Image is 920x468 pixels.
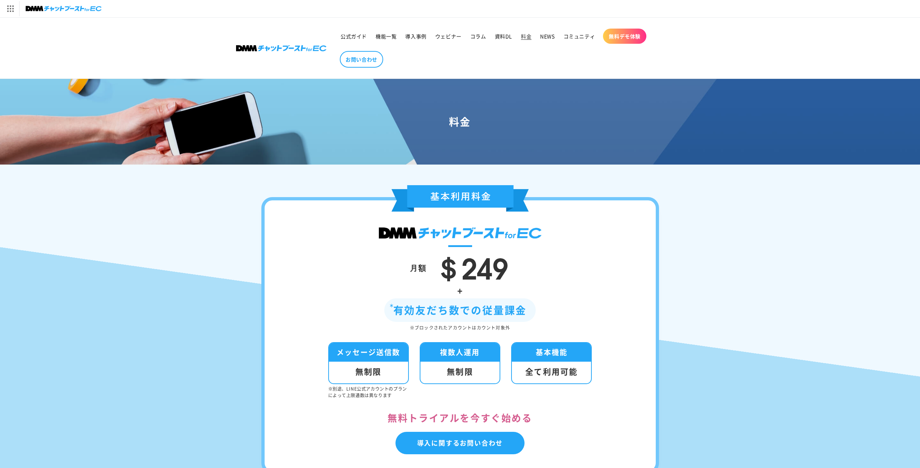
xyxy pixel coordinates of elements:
img: 株式会社DMM Boost [236,45,326,51]
p: ※別途、LINE公式アカウントのプランによって上限通数は異なります [328,386,409,399]
div: 無制限 [420,362,500,383]
img: サービス [1,1,19,16]
h1: 料金 [9,115,911,128]
div: + [286,283,634,298]
a: 資料DL [491,29,517,44]
span: 導入事例 [405,33,426,39]
span: 料金 [521,33,531,39]
img: チャットブーストforEC [26,4,102,14]
div: 全て利用可能 [512,362,591,383]
span: 無料デモ体験 [609,33,641,39]
span: 機能一覧 [376,33,397,39]
a: 機能一覧 [371,29,401,44]
div: 無料トライアルを今すぐ始める [286,409,634,426]
a: NEWS [536,29,559,44]
a: 無料デモ体験 [603,29,646,44]
div: 複数人運用 [420,343,500,362]
span: NEWS [540,33,555,39]
a: ウェビナー [431,29,466,44]
a: コラム [466,29,491,44]
img: 基本利用料金 [391,185,529,212]
div: ※ブロックされたアカウントはカウント対象外 [286,324,634,332]
a: コミュニティ [559,29,600,44]
span: お問い合わせ [346,56,377,63]
span: 公式ガイド [341,33,367,39]
div: 月額 [410,261,427,275]
a: 導入事例 [401,29,431,44]
div: 無制限 [329,362,408,383]
span: ＄249 [434,245,508,288]
a: 公式ガイド [336,29,371,44]
div: メッセージ送信数 [329,343,408,362]
span: コラム [470,33,486,39]
span: コミュニティ [564,33,595,39]
img: DMMチャットブースト [379,227,542,239]
span: 資料DL [495,33,512,39]
span: ウェビナー [435,33,462,39]
div: 基本機能 [512,343,591,362]
a: お問い合わせ [340,51,383,68]
a: 導入に関するお問い合わせ [395,432,525,454]
div: 有効友だち数での従量課金 [384,298,536,322]
a: 料金 [517,29,536,44]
